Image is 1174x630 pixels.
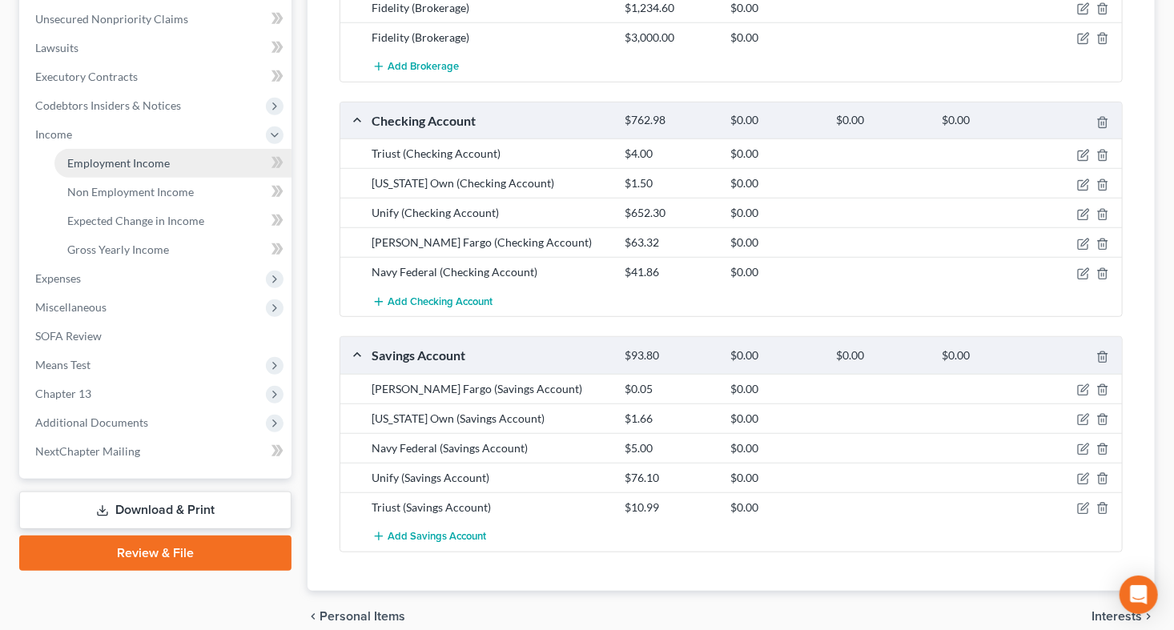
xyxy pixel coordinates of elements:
i: chevron_right [1142,610,1155,623]
div: $0.05 [617,381,723,397]
div: $0.00 [722,381,828,397]
button: Add Brokerage [372,52,460,82]
div: $0.00 [722,146,828,162]
div: $93.80 [617,348,723,363]
button: Interests chevron_right [1092,610,1155,623]
button: Add Savings Account [372,522,487,552]
div: Savings Account [364,347,617,363]
span: Add Checking Account [388,295,493,308]
a: Download & Print [19,492,291,529]
div: $0.00 [934,348,1039,363]
div: $0.00 [722,113,828,128]
a: Lawsuits [22,34,291,62]
div: Fidelity (Brokerage) [364,30,617,46]
span: Add Brokerage [388,61,460,74]
div: Triust (Savings Account) [364,500,617,516]
button: Add Checking Account [372,287,493,316]
div: $4.00 [617,146,723,162]
span: Income [35,127,72,141]
span: Employment Income [67,156,170,170]
span: Non Employment Income [67,185,194,199]
span: Miscellaneous [35,300,107,314]
span: Unsecured Nonpriority Claims [35,12,188,26]
div: $5.00 [617,440,723,456]
div: $3,000.00 [617,30,723,46]
div: Unify (Savings Account) [364,470,617,486]
div: [PERSON_NAME] Fargo (Savings Account) [364,381,617,397]
div: $0.00 [934,113,1039,128]
div: [US_STATE] Own (Savings Account) [364,411,617,427]
div: Open Intercom Messenger [1120,576,1158,614]
div: Triust (Checking Account) [364,146,617,162]
span: Add Savings Account [388,530,487,543]
a: Unsecured Nonpriority Claims [22,5,291,34]
div: $41.86 [617,264,723,280]
div: $1.66 [617,411,723,427]
div: $0.00 [722,348,828,363]
div: $0.00 [722,470,828,486]
span: NextChapter Mailing [35,444,140,458]
div: $652.30 [617,205,723,221]
div: $10.99 [617,500,723,516]
span: Lawsuits [35,41,78,54]
span: Additional Documents [35,415,148,429]
button: chevron_left Personal Items [308,610,406,623]
div: $0.00 [722,30,828,46]
div: $0.00 [828,113,934,128]
span: Expenses [35,271,81,285]
div: [PERSON_NAME] Fargo (Checking Account) [364,235,617,251]
span: SOFA Review [35,329,102,343]
div: Checking Account [364,112,617,129]
span: Gross Yearly Income [67,243,169,256]
div: $0.00 [722,264,828,280]
div: $76.10 [617,470,723,486]
div: Unify (Checking Account) [364,205,617,221]
span: Chapter 13 [35,387,91,400]
a: NextChapter Mailing [22,437,291,466]
a: Expected Change in Income [54,207,291,235]
div: $0.00 [722,175,828,191]
span: Interests [1092,610,1142,623]
div: $0.00 [722,500,828,516]
a: SOFA Review [22,322,291,351]
span: Codebtors Insiders & Notices [35,98,181,112]
a: Review & File [19,536,291,571]
span: Executory Contracts [35,70,138,83]
a: Non Employment Income [54,178,291,207]
i: chevron_left [308,610,320,623]
div: $0.00 [722,235,828,251]
div: Navy Federal (Checking Account) [364,264,617,280]
div: $0.00 [722,411,828,427]
span: Personal Items [320,610,406,623]
div: $1.50 [617,175,723,191]
a: Employment Income [54,149,291,178]
div: $762.98 [617,113,723,128]
div: [US_STATE] Own (Checking Account) [364,175,617,191]
a: Executory Contracts [22,62,291,91]
span: Means Test [35,358,90,371]
div: $0.00 [828,348,934,363]
div: $0.00 [722,205,828,221]
div: $0.00 [722,440,828,456]
div: $63.32 [617,235,723,251]
span: Expected Change in Income [67,214,204,227]
a: Gross Yearly Income [54,235,291,264]
div: Navy Federal (Savings Account) [364,440,617,456]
